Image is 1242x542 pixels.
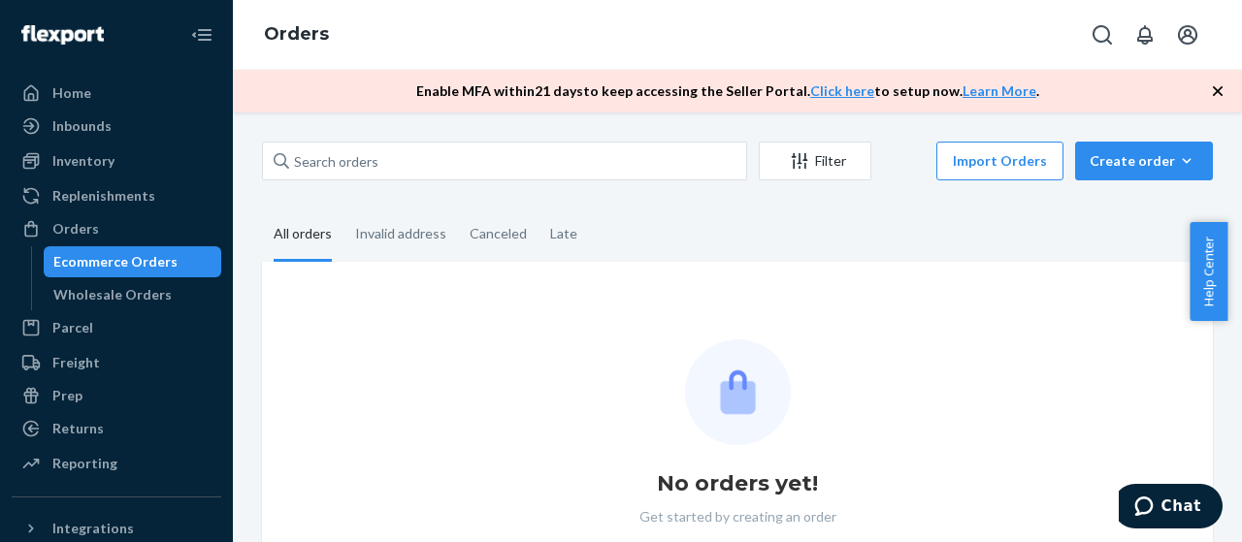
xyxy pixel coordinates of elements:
img: Flexport logo [21,25,104,45]
img: Empty list [685,339,791,445]
div: Parcel [52,318,93,337]
div: Ecommerce Orders [53,252,178,271]
div: Invalid address [355,208,446,259]
a: Prep [12,380,221,411]
div: Canceled [470,208,527,259]
div: Late [550,208,577,259]
a: Orders [12,213,221,244]
button: Open account menu [1168,16,1207,54]
div: All orders [274,208,332,262]
button: Create order [1075,142,1213,180]
button: Filter [759,142,871,180]
div: Inbounds [52,116,112,136]
a: Ecommerce Orders [44,246,222,277]
button: Import Orders [936,142,1063,180]
p: Enable MFA within 21 days to keep accessing the Seller Portal. to setup now. . [416,81,1039,101]
a: Orders [264,23,329,45]
button: Open Search Box [1083,16,1122,54]
div: Integrations [52,519,134,538]
div: Prep [52,386,82,405]
div: Home [52,83,91,103]
a: Reporting [12,448,221,479]
div: Replenishments [52,186,155,206]
p: Get started by creating an order [639,507,836,526]
a: Returns [12,413,221,444]
div: Reporting [52,454,117,473]
a: Replenishments [12,180,221,211]
a: Freight [12,347,221,378]
h1: No orders yet! [657,468,818,499]
a: Click here [810,82,874,99]
a: Learn More [963,82,1036,99]
iframe: Opens a widget where you can chat to one of our agents [1119,484,1223,532]
div: Filter [760,151,870,171]
a: Inbounds [12,111,221,142]
div: Create order [1090,151,1198,171]
button: Open notifications [1126,16,1164,54]
div: Freight [52,353,100,372]
div: Returns [52,419,104,438]
div: Wholesale Orders [53,285,172,304]
a: Home [12,78,221,109]
div: Inventory [52,151,114,171]
input: Search orders [262,142,747,180]
a: Parcel [12,312,221,343]
div: Orders [52,219,99,239]
ol: breadcrumbs [248,7,344,63]
button: Help Center [1190,222,1227,321]
a: Wholesale Orders [44,279,222,310]
button: Close Navigation [182,16,221,54]
a: Inventory [12,145,221,176]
